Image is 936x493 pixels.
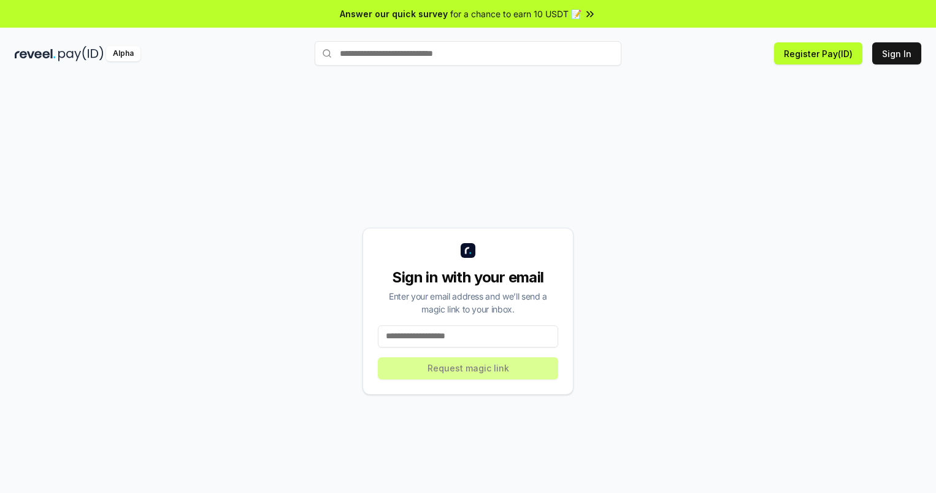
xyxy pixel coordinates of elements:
span: Answer our quick survey [340,7,448,20]
div: Alpha [106,46,140,61]
button: Register Pay(ID) [774,42,862,64]
div: Enter your email address and we’ll send a magic link to your inbox. [378,290,558,316]
img: logo_small [461,243,475,258]
img: pay_id [58,46,104,61]
img: reveel_dark [15,46,56,61]
button: Sign In [872,42,921,64]
div: Sign in with your email [378,268,558,287]
span: for a chance to earn 10 USDT 📝 [450,7,581,20]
